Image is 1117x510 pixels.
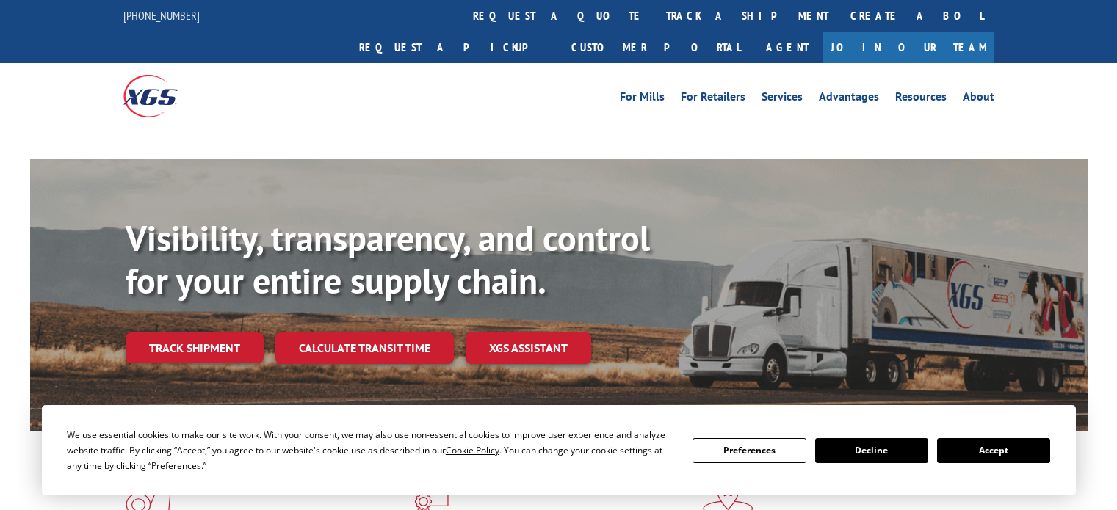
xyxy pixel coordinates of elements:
[466,332,591,364] a: XGS ASSISTANT
[275,332,454,364] a: Calculate transit time
[560,32,751,63] a: Customer Portal
[762,91,803,107] a: Services
[937,438,1050,463] button: Accept
[42,405,1076,495] div: Cookie Consent Prompt
[895,91,947,107] a: Resources
[963,91,994,107] a: About
[446,444,499,456] span: Cookie Policy
[693,438,806,463] button: Preferences
[67,427,675,473] div: We use essential cookies to make our site work. With your consent, we may also use non-essential ...
[823,32,994,63] a: Join Our Team
[123,8,200,23] a: [PHONE_NUMBER]
[751,32,823,63] a: Agent
[620,91,665,107] a: For Mills
[348,32,560,63] a: Request a pickup
[819,91,879,107] a: Advantages
[681,91,745,107] a: For Retailers
[815,438,928,463] button: Decline
[126,215,650,303] b: Visibility, transparency, and control for your entire supply chain.
[151,459,201,472] span: Preferences
[126,332,264,363] a: Track shipment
